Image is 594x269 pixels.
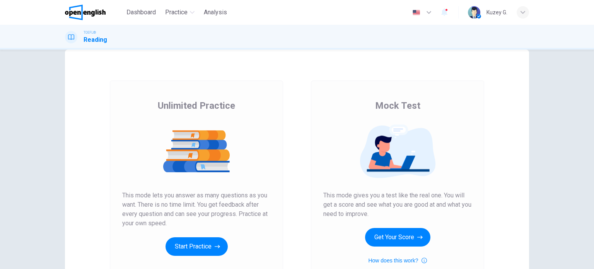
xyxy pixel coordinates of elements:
[411,10,421,15] img: en
[65,5,106,20] img: OpenEnglish logo
[368,256,427,265] button: How does this work?
[84,35,107,45] h1: Reading
[166,237,228,256] button: Start Practice
[123,5,159,19] button: Dashboard
[158,99,235,112] span: Unlimited Practice
[486,8,507,17] div: Kuzey G.
[468,6,480,19] img: Profile picture
[375,99,420,112] span: Mock Test
[365,228,430,247] button: Get Your Score
[84,30,96,35] span: TOEFL®
[126,8,156,17] span: Dashboard
[122,191,271,228] span: This mode lets you answer as many questions as you want. There is no time limit. You get feedback...
[165,8,188,17] span: Practice
[162,5,198,19] button: Practice
[323,191,472,219] span: This mode gives you a test like the real one. You will get a score and see what you are good at a...
[201,5,230,19] button: Analysis
[65,5,123,20] a: OpenEnglish logo
[204,8,227,17] span: Analysis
